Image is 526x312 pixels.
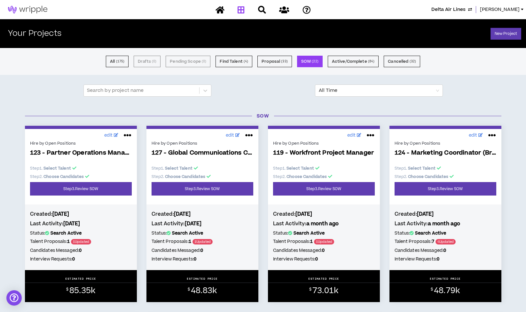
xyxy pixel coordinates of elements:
b: Search Active [51,230,82,236]
b: Select Talent [287,165,314,171]
p: Step 1 . [152,165,253,171]
button: Drafts (0) [134,56,161,67]
button: SOW (22) [297,56,323,67]
b: Select Talent [408,165,436,171]
h4: Last Activity: [152,220,253,227]
small: ( 175 ) [116,59,125,64]
small: ( 32 ) [410,59,416,64]
h5: Candidates Messaged: [152,247,253,254]
div: Hire by Open Positions [152,140,253,146]
small: ( 4 ) [244,59,248,64]
button: Find Talent (4) [216,56,252,67]
button: Proposal (33) [257,56,292,67]
span: 123 - Partner Operations Manager [30,149,132,157]
h5: Candidates Messaged: [30,247,132,254]
h5: Candidates Messaged: [273,247,375,254]
span: edit [226,132,234,139]
button: All (175) [106,56,129,67]
h4: Created: [395,211,496,218]
span: 73.01k [312,285,338,296]
p: Step 2 . [273,174,375,180]
span: 1 Updated [192,239,213,244]
span: Delta Air Lines [431,6,466,13]
div: Hire by Open Positions [273,140,375,146]
span: edit [347,132,356,139]
span: 4 Updated [436,239,456,244]
h5: Interview Requests: [30,256,132,263]
h4: Last Activity: [30,220,132,227]
b: a month ago [428,220,460,227]
a: Step3.Review SOW [273,182,375,196]
p: Step 2 . [395,174,496,180]
h5: Status: [30,230,132,237]
h5: Talent Proposals: [30,238,132,245]
b: [DATE] [295,211,312,218]
h5: Talent Proposals: [273,238,375,245]
h4: Created: [30,211,132,218]
p: ESTIMATED PRICE [308,277,339,281]
span: 119 - Workfront Project Manager [273,149,375,157]
h4: Last Activity: [395,220,496,227]
b: Choose Candidates [165,174,205,180]
a: Step3.Review SOW [30,182,132,196]
b: 1 [310,238,313,245]
b: Search Active [172,230,203,236]
b: 0 [444,247,446,254]
span: 48.83k [191,285,217,296]
h2: Your Projects [8,29,61,38]
b: 0 [72,256,75,262]
span: 127 - Global Communications Consultant [152,149,253,157]
b: [DATE] [52,211,69,218]
a: edit [346,131,363,140]
h5: Interview Requests: [395,256,496,263]
sup: $ [66,287,68,292]
b: 0 [79,247,82,254]
span: 48.79k [434,285,460,296]
b: Search Active [415,230,446,236]
span: 85.35k [69,285,95,296]
button: Active/Complete (84) [328,56,379,67]
h4: Last Activity: [273,220,375,227]
b: [DATE] [417,211,434,218]
b: [DATE] [185,220,202,227]
small: ( 84 ) [368,59,375,64]
p: Step 2 . [152,174,253,180]
h5: Status: [152,230,253,237]
div: Open Intercom Messenger [6,290,22,306]
sup: $ [431,287,433,292]
a: New Project [491,28,521,40]
p: Step 1 . [395,165,496,171]
b: 1 [189,238,191,245]
span: 124 - Marketing Coordinator (Brand Strategy Co... [395,149,496,157]
h5: Talent Proposals: [152,238,253,245]
h5: Status: [395,230,496,237]
h3: SOW [20,113,506,119]
span: All Time [319,85,439,96]
small: ( 0 ) [152,59,156,64]
b: a month ago [306,220,339,227]
sup: $ [188,287,190,292]
h5: Candidates Messaged: [395,247,496,254]
p: Step 1 . [30,165,132,171]
b: Select Talent [43,165,71,171]
p: ESTIMATED PRICE [65,277,96,281]
h5: Interview Requests: [152,256,253,263]
small: ( 22 ) [312,59,318,64]
a: edit [103,131,120,140]
span: 1 Updated [314,239,334,244]
b: 7 [432,238,434,245]
span: edit [104,132,113,139]
a: Step3.Review SOW [395,182,496,196]
h4: Created: [152,211,253,218]
a: edit [467,131,485,140]
h5: Status: [273,230,375,237]
b: Choose Candidates [287,174,327,180]
small: ( 33 ) [281,59,288,64]
b: 0 [437,256,439,262]
a: Step3.Review SOW [152,182,253,196]
b: [DATE] [63,220,80,227]
b: 0 [315,256,318,262]
sup: $ [309,287,311,292]
div: Hire by Open Positions [395,140,496,146]
b: Search Active [294,230,325,236]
